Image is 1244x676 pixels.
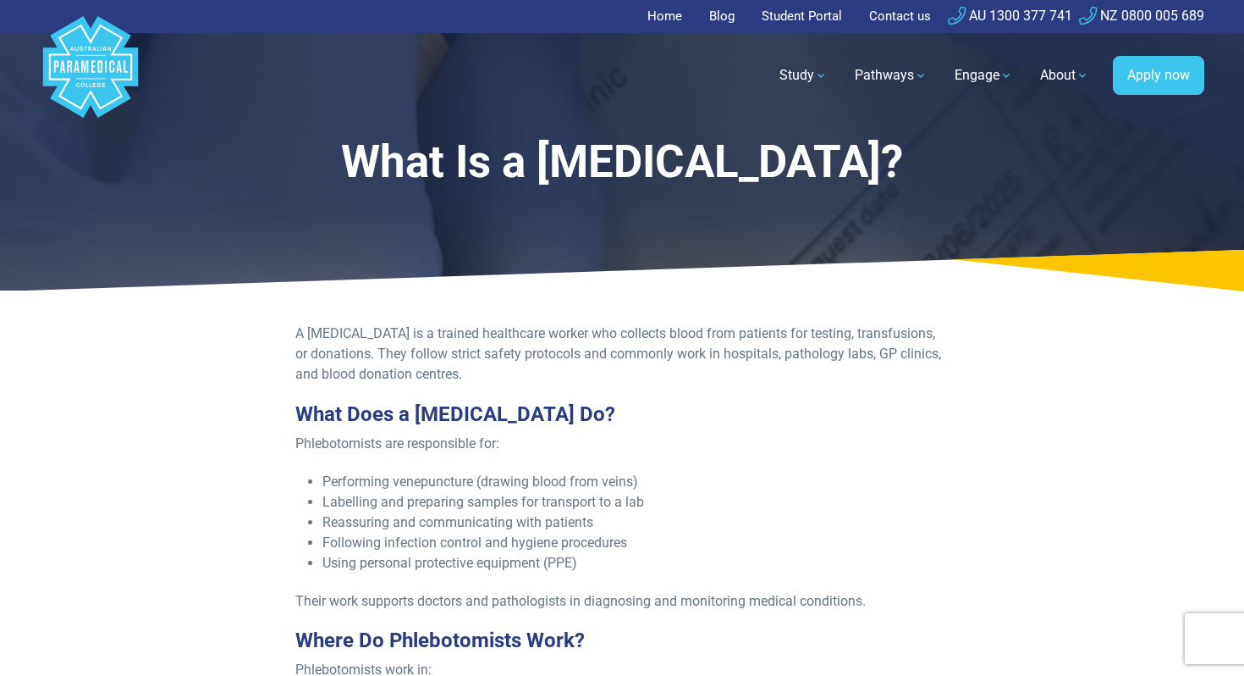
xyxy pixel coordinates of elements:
a: Pathways [845,52,938,99]
a: Australian Paramedical College [40,33,141,119]
a: Apply now [1113,56,1204,95]
p: Phlebotomists are responsible for: [295,434,949,454]
h3: What Does a [MEDICAL_DATA] Do? [295,402,949,427]
a: Engage [944,52,1023,99]
p: Their work supports doctors and pathologists in diagnosing and monitoring medical conditions. [295,591,949,612]
h1: What Is a [MEDICAL_DATA]? [185,136,1059,189]
a: Study [769,52,838,99]
li: Using personal protective equipment (PPE) [322,553,949,573]
a: About [1030,52,1099,99]
li: Reassuring and communicating with patients [322,513,949,533]
a: AU 1300 377 741 [948,8,1072,24]
p: A [MEDICAL_DATA] is a trained healthcare worker who collects blood from patients for testing, tra... [295,324,949,385]
li: Performing venepuncture (drawing blood from veins) [322,472,949,492]
li: Following infection control and hygiene procedures [322,533,949,553]
li: Labelling and preparing samples for transport to a lab [322,492,949,513]
h3: Where Do Phlebotomists Work? [295,629,949,653]
a: NZ 0800 005 689 [1079,8,1204,24]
